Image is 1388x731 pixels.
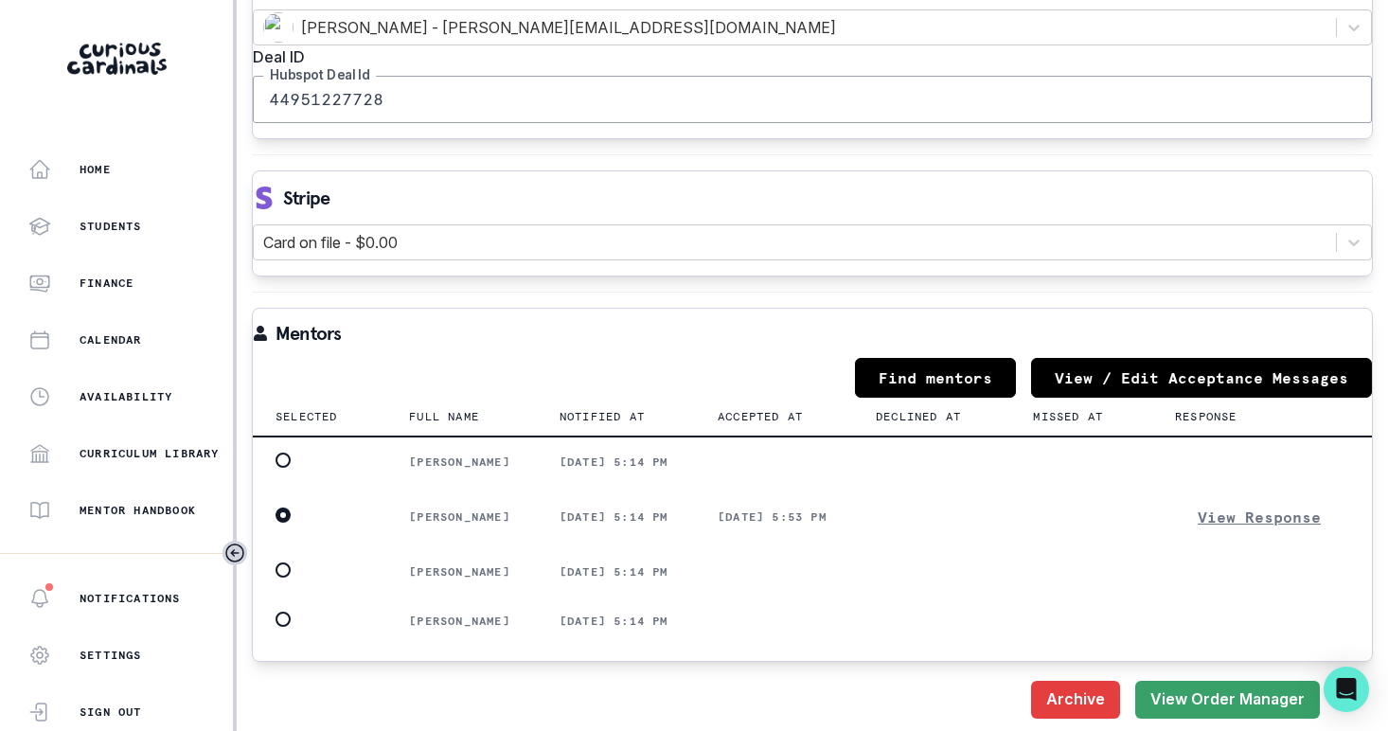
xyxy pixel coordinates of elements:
[560,409,645,424] p: Notified at
[253,45,1361,68] label: Deal ID
[718,509,830,525] p: [DATE] 5:53 pm
[855,358,1016,398] a: Find mentors
[718,409,803,424] p: Accepted at
[80,389,172,404] p: Availability
[409,455,514,470] p: [PERSON_NAME]
[560,455,672,470] p: [DATE] 5:14 pm
[80,648,142,663] p: Settings
[276,324,341,343] p: Mentors
[80,503,196,518] p: Mentor Handbook
[409,409,479,424] p: Full name
[80,219,142,234] p: Students
[80,332,142,348] p: Calendar
[1135,681,1320,719] button: View Order Manager
[1033,409,1103,424] p: Missed at
[67,43,167,75] img: Curious Cardinals Logo
[560,509,672,525] p: [DATE] 5:14 pm
[263,12,1326,43] div: [PERSON_NAME] - [PERSON_NAME][EMAIL_ADDRESS][DOMAIN_NAME]
[560,614,672,629] p: [DATE] 5:14 pm
[80,276,133,291] p: Finance
[222,541,247,565] button: Toggle sidebar
[1031,358,1372,398] button: View / Edit Acceptance Messages
[1324,667,1369,712] div: Open Intercom Messenger
[276,409,338,424] p: Selected
[1175,409,1237,424] p: Response
[1031,681,1120,719] button: Archive
[80,591,181,606] p: Notifications
[409,564,514,579] p: [PERSON_NAME]
[80,704,142,720] p: Sign Out
[80,162,111,177] p: Home
[560,564,672,579] p: [DATE] 5:14 pm
[1175,502,1344,532] button: View Response
[409,614,514,629] p: [PERSON_NAME]
[409,509,514,525] p: [PERSON_NAME]
[876,409,961,424] p: Declined at
[80,446,220,461] p: Curriculum Library
[283,188,329,207] p: Stripe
